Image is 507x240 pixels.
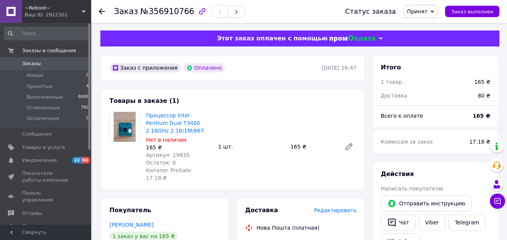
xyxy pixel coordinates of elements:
[215,141,287,152] div: 1 шт.
[25,11,91,18] div: Ваш ID: 2912301
[490,194,505,209] button: Чат с покупателем
[22,170,70,184] span: Показатели работы компании
[381,186,443,192] span: Написать покупателю
[473,87,495,104] div: 80 ₴
[78,94,89,101] span: 6099
[22,131,52,138] span: Сообщения
[81,104,89,111] span: 760
[469,139,490,145] span: 17.18 ₴
[407,8,428,14] span: Принят
[381,79,402,85] span: 1 товар
[22,60,41,67] span: Заказы
[314,207,356,213] span: Редактировать
[140,7,194,16] span: №356910766
[381,64,401,71] span: Итого
[22,210,42,217] span: Отзывы
[114,7,138,16] span: Заказ
[27,83,53,90] span: Принятые
[448,214,486,230] a: Telegram
[341,139,356,154] a: Редактировать
[287,141,338,152] div: 165 ₴
[381,139,433,145] span: Комиссия за заказ
[381,113,423,119] span: Всего к оплате
[27,115,59,122] span: Оплаченные
[146,144,212,151] div: 165 ₴
[345,8,396,15] div: Статус заказа
[381,170,414,178] span: Действия
[445,6,499,17] button: Заказ выполнен
[451,9,493,14] span: Заказ выполнен
[146,167,192,181] span: Каталог ProSale: 17.18 ₴
[109,63,181,72] div: Заказ с приложения
[22,157,57,164] span: Уведомления
[381,214,415,230] button: Чат
[114,112,136,142] img: Процессор Intel Pentium Dual T3400 2.16GHz 2.16/1M/667
[109,206,151,214] span: Покупатель
[86,72,89,79] span: 0
[217,35,328,42] span: Этот заказ оплачен с помощью
[255,224,321,232] div: Нова Пошта (платная)
[27,104,60,111] span: Отмененные
[81,157,90,163] span: 66
[146,112,204,134] a: Процессор Intel Pentium Dual T3400 2.16GHz 2.16/1M/667
[330,35,375,42] img: evopay logo
[184,63,225,72] div: Оплачено
[381,195,472,211] button: Отправить инструкцию
[22,190,70,203] span: Панель управления
[25,5,82,11] span: ~Reboot~
[99,8,105,15] div: Вернуться назад
[146,160,176,166] span: Остаток: 0
[86,83,89,90] span: 4
[146,152,190,158] span: Артикул: 19835
[381,93,407,99] span: Доставка
[109,222,154,228] a: [PERSON_NAME]
[22,223,53,230] span: Покупатели
[86,115,89,122] span: 0
[418,214,445,230] a: Viber
[474,78,490,86] div: 165 ₴
[322,65,356,71] time: [DATE] 16:47
[109,97,179,104] span: Товары в заказе (1)
[22,144,65,151] span: Товары и услуги
[245,206,278,214] span: Доставка
[473,113,490,119] b: 165 ₴
[146,137,187,143] span: Нет в наличии
[27,72,43,79] span: Новые
[72,157,81,163] span: 22
[27,94,63,101] span: Выполненные
[4,27,90,40] input: Поиск
[22,47,76,54] span: Заказы и сообщения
